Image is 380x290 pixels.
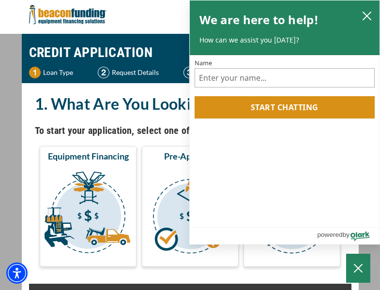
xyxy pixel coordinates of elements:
[359,9,375,22] button: close chatbox
[112,67,159,78] p: Request Details
[29,39,351,67] h1: CREDIT APPLICATION
[195,96,375,118] button: Start chatting
[346,254,370,283] button: Close Chatbox
[35,122,346,139] h4: To start your application, select one of the three options below.
[199,10,319,29] h2: We are here to help!
[6,262,28,284] div: Accessibility Menu
[48,150,129,162] span: Equipment Financing
[199,35,370,45] p: How can we assist you [DATE]?
[35,93,346,115] h2: 1. What Are You Looking For?
[195,60,375,66] label: Name
[42,166,135,262] img: Equipment Financing
[164,150,216,162] span: Pre-Approval
[43,67,73,78] p: Loan Type
[343,229,350,241] span: by
[142,146,239,267] button: Pre-Approval
[183,67,195,78] img: Step 3
[317,228,380,244] a: Powered by Olark
[195,68,375,87] input: Name
[144,166,237,262] img: Pre-Approval
[98,67,109,78] img: Step 2
[317,229,342,241] span: powered
[40,146,137,267] button: Equipment Financing
[29,67,41,78] img: Step 1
